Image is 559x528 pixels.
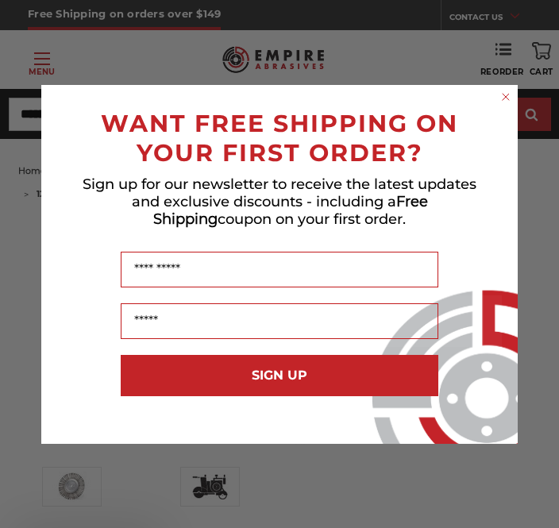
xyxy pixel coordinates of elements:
button: Close dialog [498,89,514,105]
span: WANT FREE SHIPPING ON YOUR FIRST ORDER? [101,109,458,168]
span: Free Shipping [153,193,428,228]
button: SIGN UP [121,355,438,396]
span: Sign up for our newsletter to receive the latest updates and exclusive discounts - including a co... [83,175,476,228]
input: Email [121,303,438,339]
